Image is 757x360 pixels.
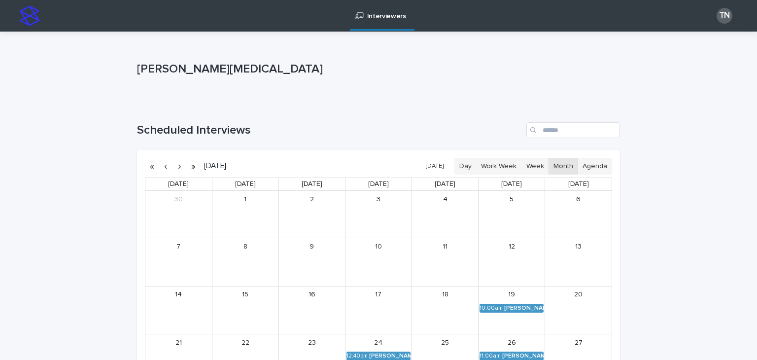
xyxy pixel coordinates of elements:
[571,335,586,351] a: May 27, 2023
[433,178,457,190] a: Thursday
[278,191,345,238] td: May 2, 2023
[371,335,386,351] a: May 24, 2023
[278,238,345,286] td: May 9, 2023
[371,191,386,207] a: May 3, 2023
[171,335,186,351] a: May 21, 2023
[480,353,501,360] div: 11:00am
[504,239,519,254] a: May 12, 2023
[212,191,278,238] td: May 1, 2023
[545,238,612,286] td: May 13, 2023
[145,158,159,174] button: Previous year
[479,238,545,286] td: May 12, 2023
[238,287,253,303] a: May 15, 2023
[278,286,345,334] td: May 16, 2023
[549,158,578,175] button: Month
[345,286,412,334] td: May 17, 2023
[454,158,477,175] button: Day
[371,239,386,254] a: May 10, 2023
[369,353,411,360] div: [PERSON_NAME] (Round 2)
[504,335,519,351] a: May 26, 2023
[421,159,448,174] button: [DATE]
[526,122,620,138] input: Search
[304,191,320,207] a: May 2, 2023
[504,305,544,312] div: [PERSON_NAME] (Round 2)
[521,158,549,175] button: Week
[212,286,278,334] td: May 15, 2023
[166,178,191,190] a: Sunday
[304,287,320,303] a: May 16, 2023
[571,239,586,254] a: May 13, 2023
[504,287,519,303] a: May 19, 2023
[571,287,586,303] a: May 20, 2023
[145,286,212,334] td: May 14, 2023
[304,239,320,254] a: May 9, 2023
[504,191,519,207] a: May 5, 2023
[345,238,412,286] td: May 10, 2023
[171,191,186,207] a: April 30, 2023
[171,287,186,303] a: May 14, 2023
[172,158,186,174] button: Next month
[159,158,172,174] button: Previous month
[238,239,253,254] a: May 8, 2023
[238,191,253,207] a: May 1, 2023
[345,191,412,238] td: May 3, 2023
[304,335,320,351] a: May 23, 2023
[480,305,503,312] div: 10:00am
[502,353,544,360] div: [PERSON_NAME] (Round 2)
[479,191,545,238] td: May 5, 2023
[145,238,212,286] td: May 7, 2023
[200,162,226,170] h2: [DATE]
[371,287,386,303] a: May 17, 2023
[20,6,39,26] img: stacker-logo-s-only.png
[137,62,616,76] p: [PERSON_NAME][MEDICAL_DATA]
[578,158,612,175] button: Agenda
[545,191,612,238] td: May 6, 2023
[145,191,212,238] td: April 30, 2023
[412,238,479,286] td: May 11, 2023
[238,335,253,351] a: May 22, 2023
[545,286,612,334] td: May 20, 2023
[571,191,586,207] a: May 6, 2023
[137,123,522,138] h1: Scheduled Interviews
[186,158,200,174] button: Next year
[233,178,258,190] a: Monday
[437,239,453,254] a: May 11, 2023
[212,238,278,286] td: May 8, 2023
[346,353,368,360] div: 12:40pm
[437,191,453,207] a: May 4, 2023
[366,178,391,190] a: Wednesday
[412,286,479,334] td: May 18, 2023
[171,239,186,254] a: May 7, 2023
[437,335,453,351] a: May 25, 2023
[476,158,521,175] button: Work Week
[437,287,453,303] a: May 18, 2023
[479,286,545,334] td: May 19, 2023
[412,191,479,238] td: May 4, 2023
[300,178,324,190] a: Tuesday
[717,8,732,24] div: TN
[566,178,591,190] a: Saturday
[499,178,524,190] a: Friday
